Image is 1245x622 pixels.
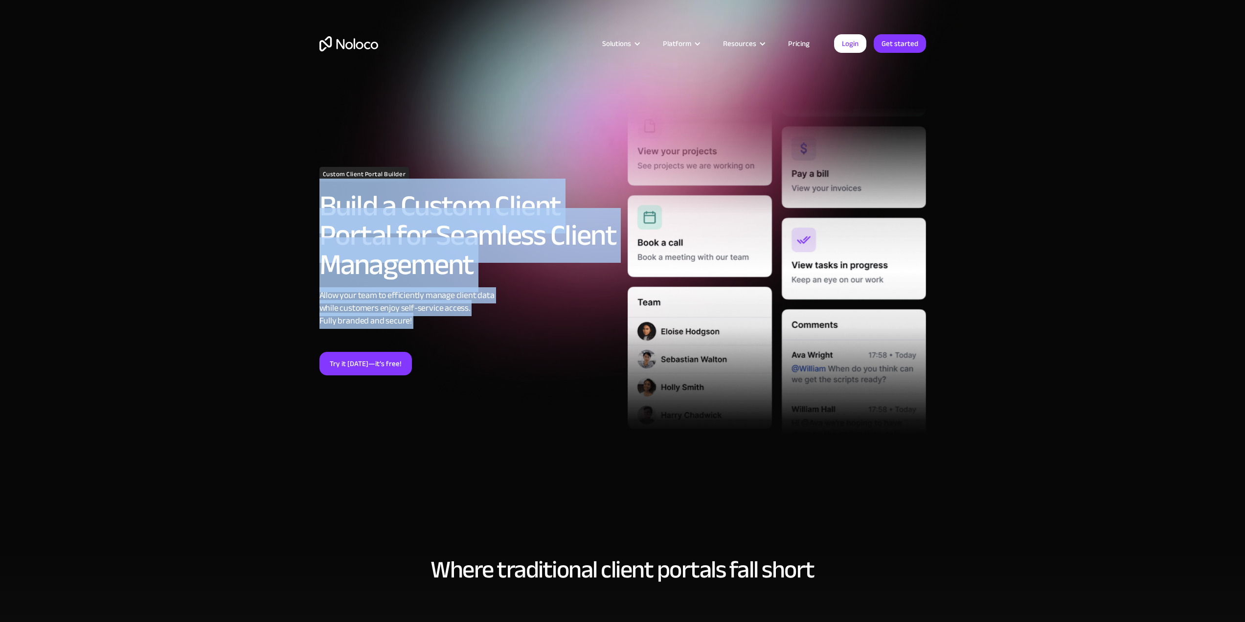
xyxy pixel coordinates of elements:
h2: Where traditional client portals fall short [319,556,926,583]
h2: Build a Custom Client Portal for Seamless Client Management [319,191,618,279]
div: Solutions [602,37,631,50]
a: Login [834,34,866,53]
h1: Custom Client Portal Builder [319,167,409,182]
a: Get started [874,34,926,53]
div: Resources [711,37,776,50]
div: Solutions [590,37,651,50]
a: Try it [DATE]—it’s free! [319,352,412,375]
div: Allow your team to efficiently manage client data while customers enjoy self-service access. Full... [319,289,618,327]
div: Platform [651,37,711,50]
a: Pricing [776,37,822,50]
a: home [319,36,378,51]
div: Resources [723,37,756,50]
div: Platform [663,37,691,50]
